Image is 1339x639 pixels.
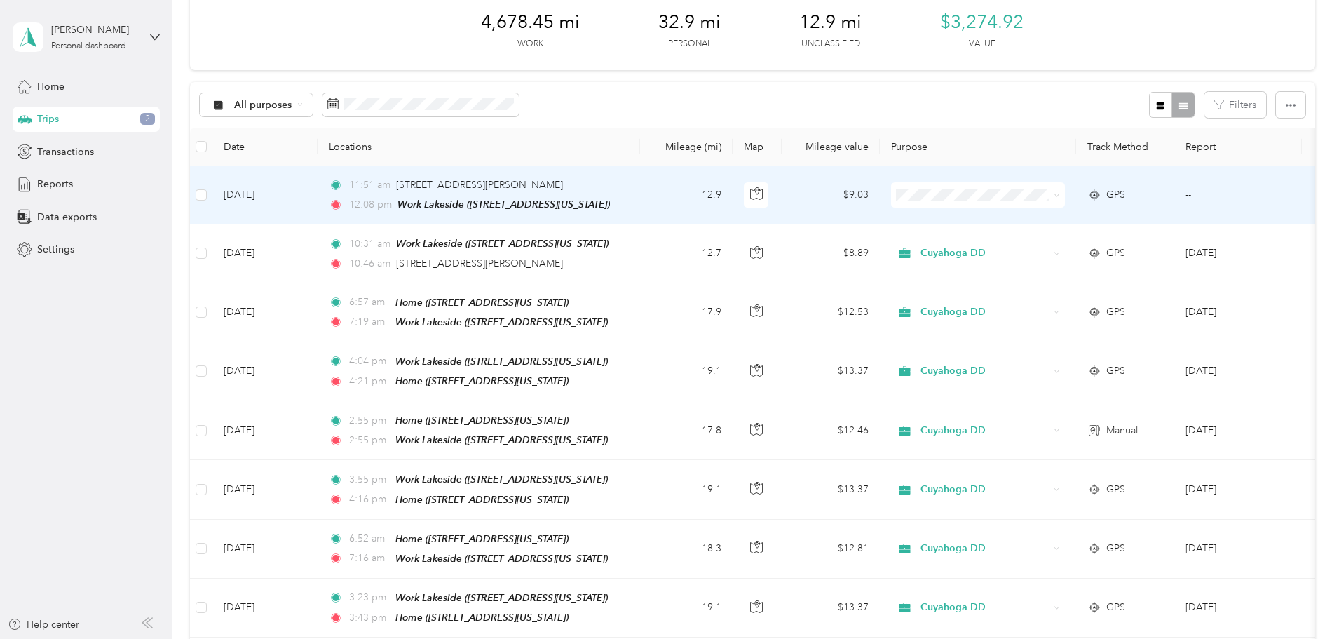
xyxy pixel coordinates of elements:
[1106,600,1125,615] span: GPS
[920,600,1049,615] span: Cuyahoga DD
[1174,128,1302,166] th: Report
[733,128,782,166] th: Map
[349,256,390,271] span: 10:46 am
[396,257,563,269] span: [STREET_ADDRESS][PERSON_NAME]
[640,342,733,401] td: 19.1
[349,433,389,448] span: 2:55 pm
[1106,541,1125,556] span: GPS
[349,295,389,310] span: 6:57 am
[1174,520,1302,579] td: Sep 2025
[395,297,569,308] span: Home ([STREET_ADDRESS][US_STATE])
[969,38,995,51] p: Value
[640,520,733,579] td: 18.3
[349,236,390,252] span: 10:31 am
[517,38,543,51] p: Work
[212,128,318,166] th: Date
[349,531,389,546] span: 6:52 am
[782,579,880,638] td: $13.37
[396,179,563,191] span: [STREET_ADDRESS][PERSON_NAME]
[395,612,569,623] span: Home ([STREET_ADDRESS][US_STATE])
[658,11,721,34] span: 32.9 mi
[1106,304,1125,320] span: GPS
[920,541,1049,556] span: Cuyahoga DD
[349,374,389,389] span: 4:21 pm
[395,533,569,544] span: Home ([STREET_ADDRESS][US_STATE])
[801,38,860,51] p: Unclassified
[395,494,569,505] span: Home ([STREET_ADDRESS][US_STATE])
[37,79,64,94] span: Home
[212,283,318,342] td: [DATE]
[51,42,126,51] div: Personal dashboard
[395,415,569,426] span: Home ([STREET_ADDRESS][US_STATE])
[212,401,318,460] td: [DATE]
[349,354,389,369] span: 4:04 pm
[640,283,733,342] td: 17.9
[212,460,318,519] td: [DATE]
[395,473,608,485] span: Work Lakeside ([STREET_ADDRESS][US_STATE])
[1106,187,1125,203] span: GPS
[640,460,733,519] td: 19.1
[212,342,318,401] td: [DATE]
[940,11,1024,34] span: $3,274.92
[640,579,733,638] td: 19.1
[640,224,733,283] td: 12.7
[395,553,608,564] span: Work Lakeside ([STREET_ADDRESS][US_STATE])
[349,590,389,605] span: 3:23 pm
[782,520,880,579] td: $12.81
[1174,166,1302,224] td: --
[349,551,389,566] span: 7:16 am
[1174,401,1302,460] td: Sep 2025
[37,144,94,159] span: Transactions
[37,210,97,224] span: Data exports
[212,166,318,224] td: [DATE]
[212,224,318,283] td: [DATE]
[349,197,392,213] span: 12:08 pm
[1106,423,1138,438] span: Manual
[349,472,389,487] span: 3:55 pm
[1260,560,1339,639] iframe: Everlance-gr Chat Button Frame
[1174,283,1302,342] td: Sep 2025
[395,356,608,367] span: Work Lakeside ([STREET_ADDRESS][US_STATE])
[920,363,1049,379] span: Cuyahoga DD
[1174,460,1302,519] td: Sep 2025
[920,482,1049,497] span: Cuyahoga DD
[782,283,880,342] td: $12.53
[668,38,712,51] p: Personal
[318,128,640,166] th: Locations
[1106,482,1125,497] span: GPS
[140,113,155,126] span: 2
[782,128,880,166] th: Mileage value
[782,401,880,460] td: $12.46
[782,224,880,283] td: $8.89
[1174,342,1302,401] td: Sep 2025
[1174,579,1302,638] td: Sep 2025
[920,423,1049,438] span: Cuyahoga DD
[349,492,389,507] span: 4:16 pm
[37,242,74,257] span: Settings
[397,199,610,210] span: Work Lakeside ([STREET_ADDRESS][US_STATE])
[1106,363,1125,379] span: GPS
[212,579,318,638] td: [DATE]
[640,401,733,460] td: 17.8
[37,177,73,191] span: Reports
[1204,92,1266,118] button: Filters
[234,100,292,110] span: All purposes
[51,22,139,37] div: [PERSON_NAME]
[396,238,609,249] span: Work Lakeside ([STREET_ADDRESS][US_STATE])
[349,610,389,626] span: 3:43 pm
[1106,245,1125,261] span: GPS
[37,112,59,126] span: Trips
[395,592,608,603] span: Work Lakeside ([STREET_ADDRESS][US_STATE])
[395,375,569,386] span: Home ([STREET_ADDRESS][US_STATE])
[349,314,389,330] span: 7:19 am
[8,617,79,632] button: Help center
[799,11,862,34] span: 12.9 mi
[920,245,1049,261] span: Cuyahoga DD
[395,316,608,328] span: Work Lakeside ([STREET_ADDRESS][US_STATE])
[640,166,733,224] td: 12.9
[920,304,1049,320] span: Cuyahoga DD
[349,177,390,193] span: 11:51 am
[782,460,880,519] td: $13.37
[782,342,880,401] td: $13.37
